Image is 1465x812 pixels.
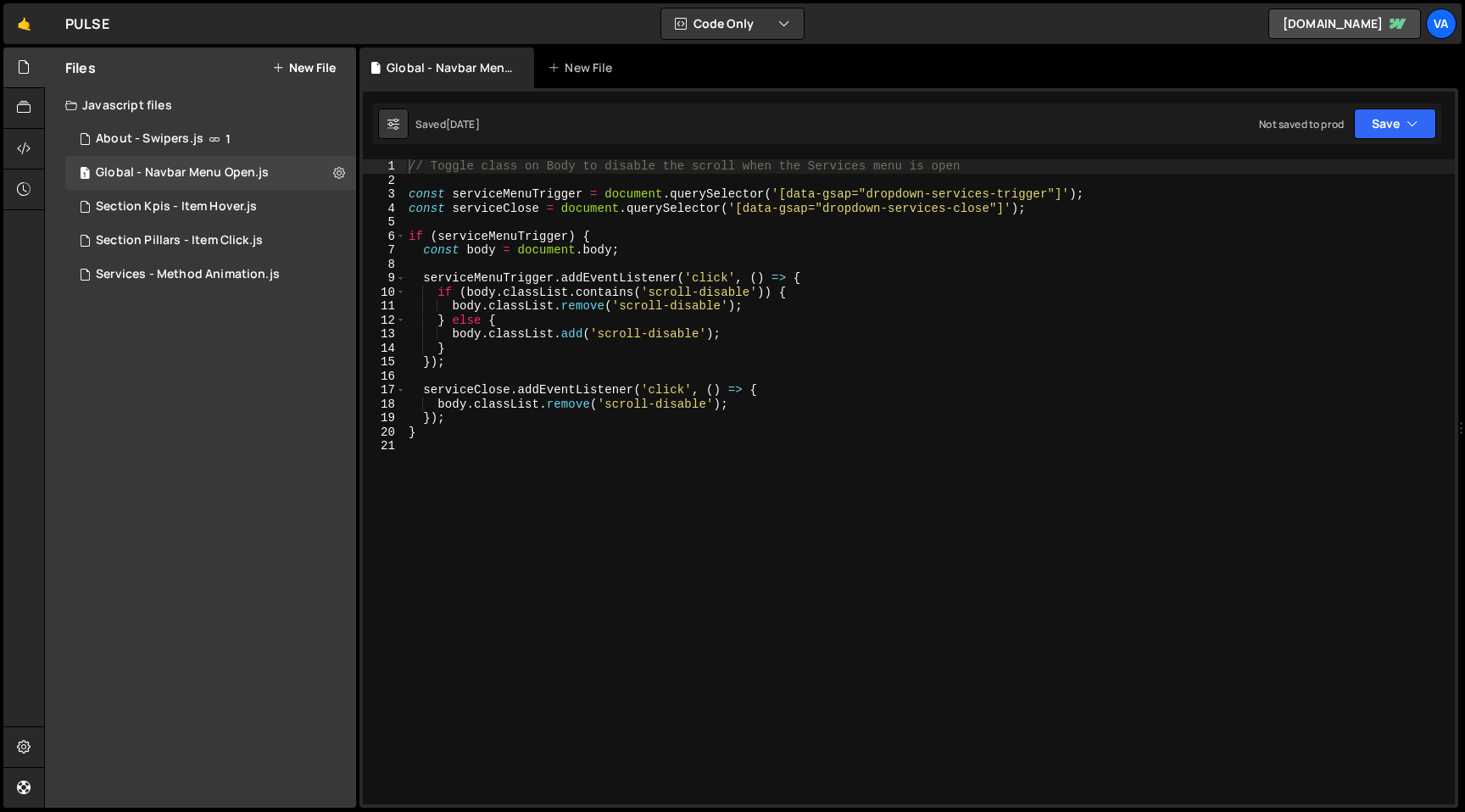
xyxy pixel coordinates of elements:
[65,224,356,258] div: 16253/44429.js
[45,88,356,122] div: Javascript files
[387,59,514,76] div: Global - Navbar Menu Open.js
[65,258,356,292] div: 16253/44878.js
[363,187,406,202] div: 3
[226,132,231,146] span: 1
[415,117,480,131] div: Saved
[363,299,406,314] div: 11
[661,8,804,39] button: Code Only
[96,233,263,248] div: Section Pillars - Item Click.js
[446,117,480,131] div: [DATE]
[65,122,356,156] div: 16253/43838.js
[363,355,406,370] div: 15
[363,215,406,230] div: 5
[363,370,406,384] div: 16
[363,383,406,398] div: 17
[65,58,96,77] h2: Files
[96,165,269,181] div: Global - Navbar Menu Open.js
[363,286,406,300] div: 10
[363,327,406,342] div: 13
[363,202,406,216] div: 4
[363,159,406,174] div: 1
[548,59,619,76] div: New File
[65,156,356,190] div: 16253/44426.js
[1354,108,1436,139] button: Save
[1259,117,1344,131] div: Not saved to prod
[65,190,356,224] div: 16253/44485.js
[65,14,109,34] div: PULSE
[363,439,406,453] div: 21
[272,61,336,75] button: New File
[363,271,406,286] div: 9
[3,3,45,44] a: 🤙
[1426,8,1457,39] a: Va
[363,243,406,258] div: 7
[363,314,406,328] div: 12
[1268,8,1421,39] a: [DOMAIN_NAME]
[80,168,90,181] span: 1
[363,258,406,272] div: 8
[363,342,406,356] div: 14
[363,398,406,412] div: 18
[363,174,406,188] div: 2
[363,411,406,425] div: 19
[96,199,257,214] div: Section Kpis - Item Hover.js
[96,267,280,282] div: Services - Method Animation.js
[363,230,406,244] div: 6
[363,425,406,440] div: 20
[96,131,203,147] div: About - Swipers.js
